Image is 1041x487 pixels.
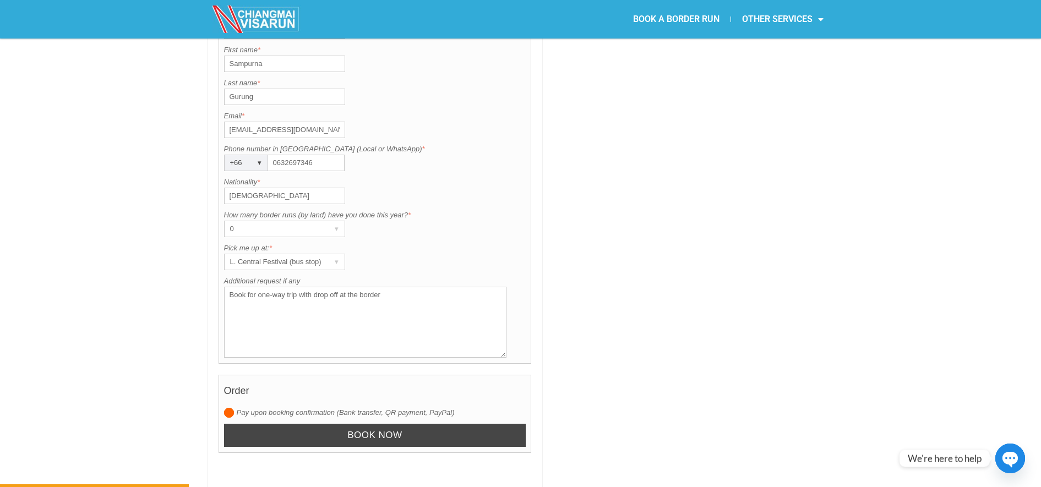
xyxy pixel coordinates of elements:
a: OTHER SERVICES [731,7,835,32]
div: 0 [225,221,324,237]
label: How many border runs (by land) have you done this year? [224,210,526,221]
nav: Menu [521,7,835,32]
label: Nationality [224,177,526,188]
label: Pay upon booking confirmation (Bank transfer, QR payment, PayPal) [224,407,526,418]
div: ▾ [329,254,345,270]
div: ▾ [252,155,268,171]
div: +66 [225,155,247,171]
input: Book now [224,424,526,447]
label: First name [224,45,526,56]
label: Additional request if any [224,276,526,287]
label: Pick me up at: [224,243,526,254]
h4: Order [224,380,526,407]
div: ▾ [329,221,345,237]
a: BOOK A BORDER RUN [622,7,731,32]
label: Email [224,111,526,122]
label: Last name [224,78,526,89]
div: L. Central Festival (bus stop) [225,254,324,270]
label: Phone number in [GEOGRAPHIC_DATA] (Local or WhatsApp) [224,144,526,155]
